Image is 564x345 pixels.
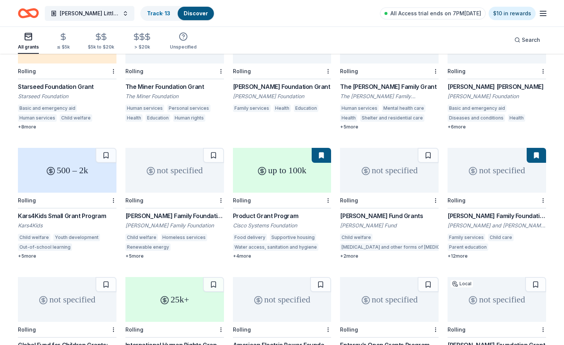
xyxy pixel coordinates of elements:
[18,124,116,130] div: + 8 more
[448,124,546,130] div: + 6 more
[88,29,114,54] button: $5k to $20k
[125,234,158,241] div: Child welfare
[508,32,546,47] button: Search
[448,326,465,333] div: Rolling
[489,7,536,20] a: $10 in rewards
[448,253,546,259] div: + 12 more
[233,19,331,114] a: not specifiedRolling[PERSON_NAME] Foundation Grant[PERSON_NAME] FoundationFamily servicesHealthEd...
[448,211,546,220] div: [PERSON_NAME] Family Foundation Grants - Family Well-Being
[448,114,505,122] div: Diseases and conditions
[140,6,215,21] button: Track· 13Discover
[340,114,357,122] div: Health
[132,44,152,50] div: > $20k
[448,222,546,229] div: [PERSON_NAME] and [PERSON_NAME] Family Foundation
[340,234,373,241] div: Child welfare
[340,105,379,112] div: Human services
[233,326,251,333] div: Rolling
[451,280,473,287] div: Local
[60,114,92,122] div: Child welfare
[340,93,439,100] div: The [PERSON_NAME] Family Foundation
[45,6,134,21] button: [PERSON_NAME] Little Angels Program
[125,197,143,203] div: Rolling
[390,9,481,18] span: All Access trial ends on 7PM[DATE]
[170,29,197,54] button: Unspecified
[18,211,116,220] div: Kars4Kids Small Grant Program
[147,10,170,16] a: Track· 13
[18,4,39,22] a: Home
[448,68,465,74] div: Rolling
[125,82,224,91] div: The Miner Foundation Grant
[125,253,224,259] div: + 5 more
[18,29,39,54] button: All grants
[340,326,358,333] div: Rolling
[18,243,72,251] div: Out-of-school learning
[340,277,439,322] div: not specified
[233,82,331,91] div: [PERSON_NAME] Foundation Grant
[233,93,331,100] div: [PERSON_NAME] Foundation
[270,234,316,241] div: Supportive housing
[448,277,546,322] div: not specified
[340,222,439,229] div: [PERSON_NAME] Fund
[125,243,171,251] div: Renewable energy
[233,197,251,203] div: Rolling
[18,105,77,112] div: Basic and emergency aid
[448,105,507,112] div: Basic and emergency aid
[125,326,143,333] div: Rolling
[161,234,207,241] div: Homeless services
[146,114,170,122] div: Education
[18,253,116,259] div: + 5 more
[382,105,426,112] div: Mental health care
[125,68,143,74] div: Rolling
[18,148,116,259] a: 500 – 2kRollingKars4Kids Small Grant ProgramKars4KidsChild welfareYouth developmentOut-of-school ...
[53,234,100,241] div: Youth development
[233,211,331,220] div: Product Grant Program
[125,93,224,100] div: The Miner Foundation
[340,243,464,251] div: [MEDICAL_DATA] and other forms of [MEDICAL_DATA]
[125,114,143,122] div: Health
[125,148,224,193] div: not specified
[448,148,546,193] div: not specified
[125,148,224,259] a: not specifiedRolling[PERSON_NAME] Family Foundation Grant[PERSON_NAME] Family FoundationChild wel...
[360,114,424,122] div: Shelter and residential care
[18,197,36,203] div: Rolling
[57,44,70,50] div: ≤ $5k
[340,211,439,220] div: [PERSON_NAME] Fund Grants
[18,234,50,241] div: Child welfare
[233,253,331,259] div: + 4 more
[18,44,39,50] div: All grants
[294,105,318,112] div: Education
[340,148,439,193] div: not specified
[340,197,358,203] div: Rolling
[174,243,220,251] div: Water conservation
[18,148,116,193] div: 500 – 2k
[448,82,546,91] div: [PERSON_NAME] [PERSON_NAME]
[448,93,546,100] div: [PERSON_NAME] Foundation
[340,82,439,91] div: The [PERSON_NAME] Family Grant
[522,35,540,44] span: Search
[18,68,36,74] div: Rolling
[18,277,116,322] div: not specified
[18,326,36,333] div: Rolling
[57,29,70,54] button: ≤ $5k
[18,114,57,122] div: Human services
[233,222,331,229] div: Cisco Systems Foundation
[233,234,267,241] div: Food delivery
[274,105,291,112] div: Health
[132,29,152,54] button: > $20k
[340,68,358,74] div: Rolling
[173,114,205,122] div: Human rights
[448,197,465,203] div: Rolling
[88,44,114,50] div: $5k to $20k
[380,7,486,19] a: All Access trial ends on 7PM[DATE]
[340,124,439,130] div: + 5 more
[125,277,224,322] div: 25k+
[340,19,439,130] a: not specifiedRollingThe [PERSON_NAME] Family GrantThe [PERSON_NAME] Family FoundationHuman servic...
[18,82,116,91] div: Starseed Foundation Grant
[233,148,331,259] a: up to 100kRollingProduct Grant ProgramCisco Systems FoundationFood deliverySupportive housingWate...
[233,148,331,193] div: up to 100k
[18,19,116,130] a: 1k – 15kRollingStarseed Foundation GrantStarseed FoundationBasic and emergency aidHuman servicesC...
[18,93,116,100] div: Starseed Foundation
[448,243,488,251] div: Parent education
[125,211,224,220] div: [PERSON_NAME] Family Foundation Grant
[448,19,546,130] a: not specifiedRolling[PERSON_NAME] [PERSON_NAME][PERSON_NAME] FoundationBasic and emergency aidDis...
